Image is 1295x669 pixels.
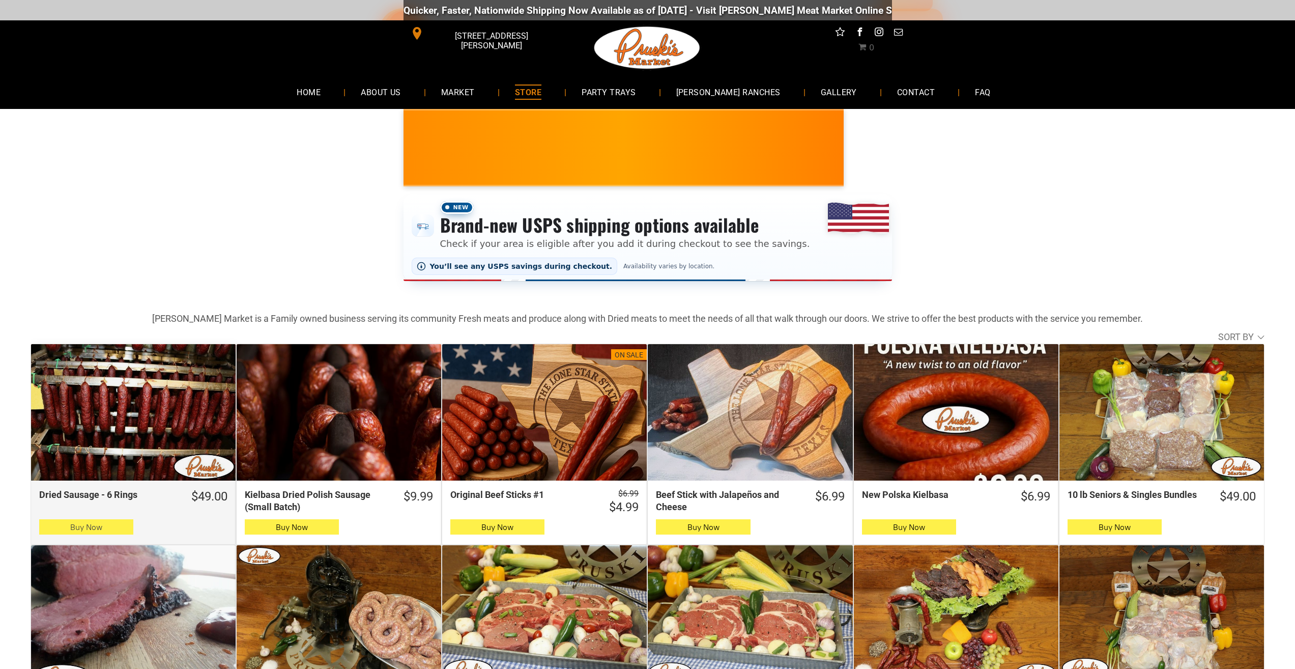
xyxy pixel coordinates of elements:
[31,344,236,481] a: Dried Sausage - 6 Rings
[404,25,559,41] a: [STREET_ADDRESS][PERSON_NAME]
[442,489,647,515] a: $6.99 $4.99Original Beef Sticks #1
[1068,489,1201,500] div: 10 lb Seniors & Singles Bundles
[854,344,1058,481] a: New Polska Kielbasa
[404,194,892,281] div: Shipping options announcement
[400,5,1017,16] div: Quicker, Faster, Nationwide Shipping Now Available as of [DATE] - Visit [PERSON_NAME] Meat Market...
[815,489,845,505] div: $6.99
[656,489,796,513] div: Beef Stick with Jalapeños and Cheese
[1059,489,1264,505] a: $49.0010 lb Seniors & Singles Bundles
[237,489,441,513] a: $9.99Kielbasa Dried Polish Sausage (Small Batch)
[862,519,956,535] button: Buy Now
[566,78,651,105] a: PARTY TRAYS
[245,519,339,535] button: Buy Now
[872,25,885,41] a: instagram
[1059,344,1264,481] a: 10 lb Seniors &amp; Singles Bundles
[276,522,308,532] span: Buy Now
[869,43,874,52] span: 0
[893,522,925,532] span: Buy Now
[648,344,852,481] a: Beef Stick with Jalapeños and Cheese
[500,78,557,105] a: STORE
[245,489,385,513] div: Kielbasa Dried Polish Sausage (Small Batch)
[1021,489,1050,505] div: $6.99
[1220,489,1256,505] div: $49.00
[609,499,639,515] div: $4.99
[426,78,490,105] a: MARKET
[450,489,590,500] div: Original Beef Sticks #1
[281,78,336,105] a: HOME
[840,155,1040,171] span: [PERSON_NAME] MARKET
[430,262,613,270] span: You’ll see any USPS savings during checkout.
[481,522,513,532] span: Buy Now
[615,350,643,360] div: On Sale
[237,344,441,481] a: Kielbasa Dried Polish Sausage (Small Batch)
[39,519,133,535] button: Buy Now
[687,522,720,532] span: Buy Now
[1068,519,1162,535] button: Buy Now
[882,78,950,105] a: CONTACT
[152,313,1143,324] strong: [PERSON_NAME] Market is a Family owned business serving its community Fresh meats and produce alo...
[854,489,1058,505] a: $6.99New Polska Kielbasa
[346,78,416,105] a: ABOUT US
[853,25,866,41] a: facebook
[891,25,905,41] a: email
[191,489,227,505] div: $49.00
[960,78,1005,105] a: FAQ
[450,519,544,535] button: Buy Now
[425,26,557,55] span: [STREET_ADDRESS][PERSON_NAME]
[661,78,796,105] a: [PERSON_NAME] RANCHES
[656,519,750,535] button: Buy Now
[862,489,1002,500] div: New Polska Kielbasa
[805,78,872,105] a: GALLERY
[1099,522,1131,532] span: Buy Now
[648,489,852,513] a: $6.99Beef Stick with Jalapeños and Cheese
[442,344,647,481] a: On SaleOriginal Beef Sticks #1
[440,237,810,250] p: Check if your area is eligible after you add it during checkout to see the savings.
[31,489,236,505] a: $49.00Dried Sausage - 6 Rings
[39,489,172,500] div: Dried Sausage - 6 Rings
[440,214,810,236] h3: Brand-new USPS shipping options available
[618,489,639,498] s: $6.99
[592,20,702,75] img: Pruski-s+Market+HQ+Logo2-1920w.png
[440,201,474,214] span: New
[621,263,716,270] span: Availability varies by location.
[404,489,433,505] div: $9.99
[70,522,102,532] span: Buy Now
[833,25,847,41] a: Social network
